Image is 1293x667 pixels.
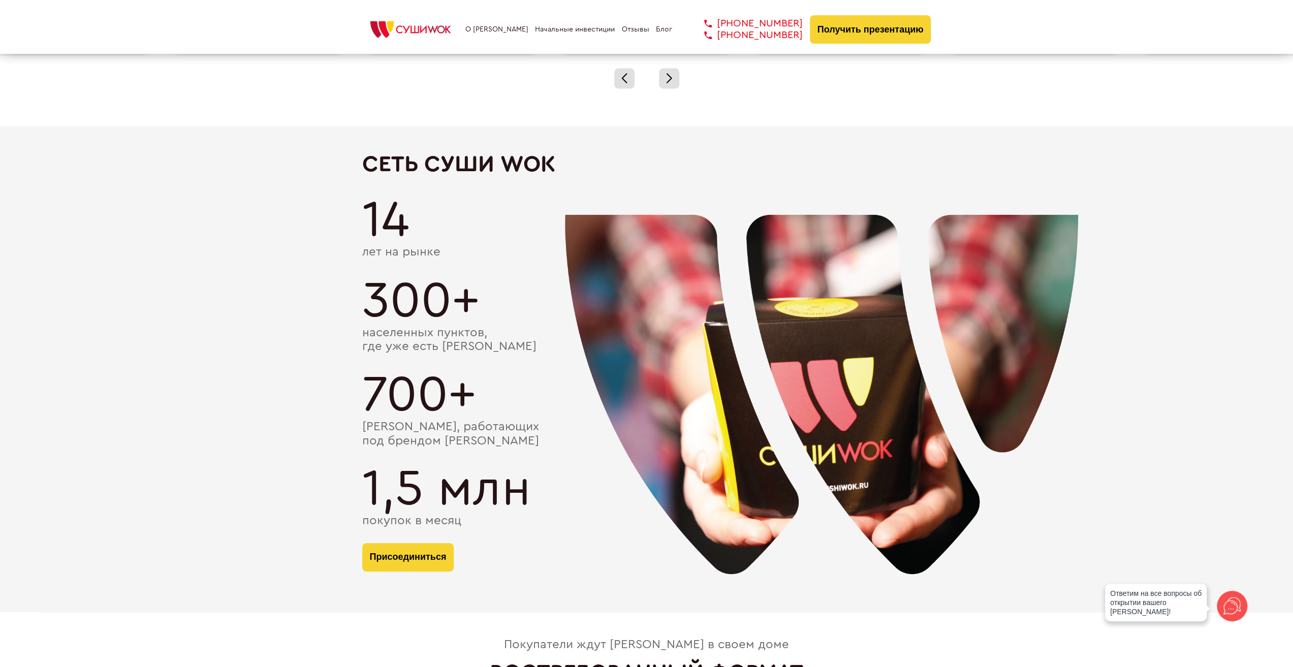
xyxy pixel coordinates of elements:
button: Получить презентацию [810,15,931,44]
h2: Сеть Суши Wok [362,151,931,177]
a: Начальные инвестиции [535,25,615,34]
div: [PERSON_NAME], работающих под брендом [PERSON_NAME] [362,420,931,448]
a: [PHONE_NUMBER] [689,18,803,29]
div: 300+ [362,275,931,326]
div: лет на рынке [362,245,931,260]
a: Блог [656,25,672,34]
div: Покупатели ждут [PERSON_NAME] в своем доме [504,638,789,652]
div: Ответим на все вопросы об открытии вашего [PERSON_NAME]! [1105,584,1207,621]
img: СУШИWOK [362,18,459,41]
div: 700+ [362,369,931,420]
div: населенных пунктов, где уже есть [PERSON_NAME] [362,326,931,354]
div: 14 [362,195,931,245]
a: [PHONE_NUMBER] [689,29,803,41]
div: 1,5 млн [362,463,931,514]
a: Отзывы [622,25,649,34]
div: покупок в месяц [362,514,931,528]
button: Присоединиться [362,543,454,571]
a: О [PERSON_NAME] [465,25,528,34]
